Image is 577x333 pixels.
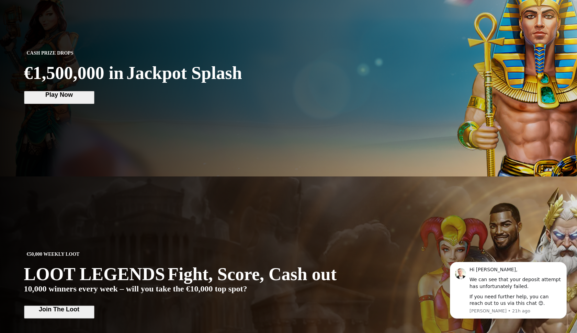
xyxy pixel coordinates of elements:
[24,250,82,259] span: €50,000 WEEKLY LOOT
[24,49,76,57] span: CASH PRIZE DROPS
[24,91,94,104] button: Play Now
[24,63,124,83] span: €1,500,000 in
[440,253,577,330] iframe: Intercom notifications message
[24,264,165,284] span: LOOT LEGENDS
[27,92,91,98] span: Play Now
[27,306,91,313] span: Join The Loot
[126,64,242,82] span: Jackpot Splash
[24,284,247,294] span: 10,000 winners every week – will you take the €10,000 top spot?
[168,265,337,283] span: Fight, Score, Cash out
